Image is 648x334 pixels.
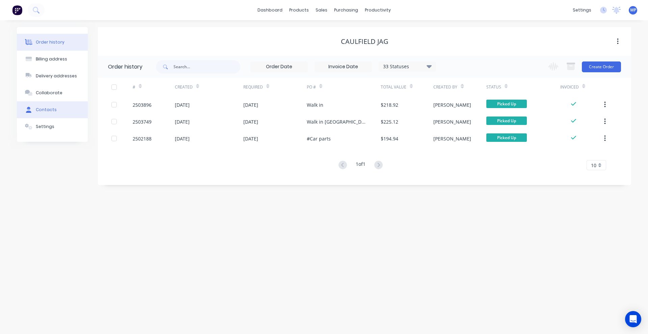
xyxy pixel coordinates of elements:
img: Factory [12,5,22,15]
button: Order history [17,34,88,51]
div: productivity [361,5,394,15]
div: Settings [36,124,54,130]
a: dashboard [254,5,286,15]
div: # [133,78,175,96]
div: Created [175,78,243,96]
span: WP [630,7,636,13]
input: Search... [173,60,240,74]
div: Walk in [GEOGRAPHIC_DATA] Jag [307,118,367,125]
div: Caulfield Jag [341,37,388,46]
div: Created By [433,84,457,90]
div: Contacts [36,107,57,113]
div: Created [175,84,193,90]
input: Invoice Date [315,62,372,72]
div: Status [486,84,501,90]
div: Status [486,78,560,96]
div: Total Value [381,84,406,90]
div: [DATE] [175,118,190,125]
div: 2503896 [133,101,152,108]
div: Required [243,78,307,96]
span: Picked Up [486,133,527,142]
span: Picked Up [486,100,527,108]
div: [DATE] [243,135,258,142]
span: Picked Up [486,117,527,125]
div: PO # [307,84,316,90]
input: Order Date [251,62,307,72]
div: Billing address [36,56,67,62]
div: purchasing [331,5,361,15]
div: Order history [108,63,142,71]
div: Open Intercom Messenger [625,311,641,327]
div: PO # [307,78,381,96]
div: sales [312,5,331,15]
div: Order history [36,39,64,45]
div: 1 of 1 [356,160,366,170]
div: [PERSON_NAME] [433,118,471,125]
button: Billing address [17,51,88,68]
div: [DATE] [175,135,190,142]
div: Collaborate [36,90,62,96]
div: 2503749 [133,118,152,125]
div: # [133,84,135,90]
div: products [286,5,312,15]
div: Required [243,84,263,90]
div: Delivery addresses [36,73,77,79]
button: Create Order [582,61,621,72]
button: Contacts [17,101,88,118]
div: [DATE] [243,101,258,108]
div: [PERSON_NAME] [433,101,471,108]
div: [PERSON_NAME] [433,135,471,142]
button: Settings [17,118,88,135]
div: Walk in [307,101,323,108]
div: Invoiced [560,84,579,90]
div: 33 Statuses [379,63,436,70]
div: [DATE] [243,118,258,125]
div: Created By [433,78,486,96]
div: $225.12 [381,118,398,125]
div: Total Value [381,78,433,96]
div: #Car parts [307,135,331,142]
div: [DATE] [175,101,190,108]
span: 10 [591,162,596,169]
div: settings [569,5,595,15]
div: 2502188 [133,135,152,142]
div: $218.92 [381,101,398,108]
div: $194.94 [381,135,398,142]
button: Delivery addresses [17,68,88,84]
button: Collaborate [17,84,88,101]
div: Invoiced [560,78,602,96]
